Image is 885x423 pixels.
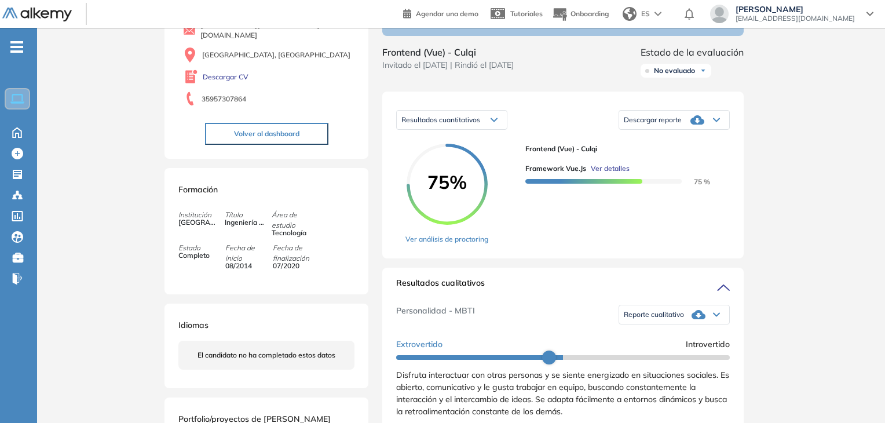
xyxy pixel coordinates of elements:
span: Ver detalles [591,163,630,174]
img: Logo [2,8,72,22]
span: [EMAIL_ADDRESS][DOMAIN_NAME] [736,14,855,23]
span: 35957307864 [202,94,246,104]
span: Tecnología [272,228,311,238]
a: Descargar CV [203,72,248,82]
span: Invitado el [DATE] | Rindió el [DATE] [382,59,514,71]
span: Título [225,210,271,220]
span: [PERSON_NAME][EMAIL_ADDRESS][DOMAIN_NAME] [200,20,354,41]
span: ES [641,9,650,19]
span: Resultados cuantitativos [401,115,480,124]
a: Ver análisis de proctoring [405,234,488,245]
span: Fecha de finalización [273,243,319,264]
span: Formación [178,184,218,195]
span: Estado de la evaluación [641,45,744,59]
span: Ingeniería Mecatrónica [225,217,264,228]
i: - [10,46,23,48]
span: Descargar reporte [624,115,682,125]
span: Reporte cualitativo [624,310,684,319]
span: Frontend (Vue) - Culqi [525,144,721,154]
span: Extrovertido [396,338,443,351]
span: Framework Vue.js [525,163,586,174]
button: Ver detalles [586,163,630,174]
span: Tutoriales [510,9,543,18]
span: 08/2014 [225,261,265,271]
span: Fecha de inicio [225,243,272,264]
span: No evaluado [654,66,695,75]
span: [PERSON_NAME] [736,5,855,14]
span: Estado [178,243,225,253]
span: Agendar una demo [416,9,478,18]
span: Resultados cualitativos [396,277,485,296]
span: Onboarding [571,9,609,18]
span: 75 % [680,177,710,186]
span: [GEOGRAPHIC_DATA], [GEOGRAPHIC_DATA] [202,50,350,60]
span: Idiomas [178,320,209,330]
span: Completo [178,250,218,261]
span: El candidato no ha completado estos datos [198,350,335,360]
img: arrow [654,12,661,16]
span: Frontend (Vue) - Culqi [382,45,514,59]
span: Introvertido [686,338,730,351]
button: Volver al dashboard [205,123,328,145]
a: Agendar una demo [403,6,478,20]
span: 75% [407,173,488,191]
span: 07/2020 [273,261,312,271]
img: world [623,7,637,21]
span: [GEOGRAPHIC_DATA][PERSON_NAME][PERSON_NAME] [178,217,218,228]
span: Área de estudio [272,210,318,231]
img: Ícono de flecha [700,67,707,74]
button: Onboarding [552,2,609,27]
span: Institución [178,210,225,220]
span: Disfruta interactuar con otras personas y se siente energizado en situaciones sociales. Es abiert... [396,370,729,417]
span: Personalidad - MBTI [396,305,475,324]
